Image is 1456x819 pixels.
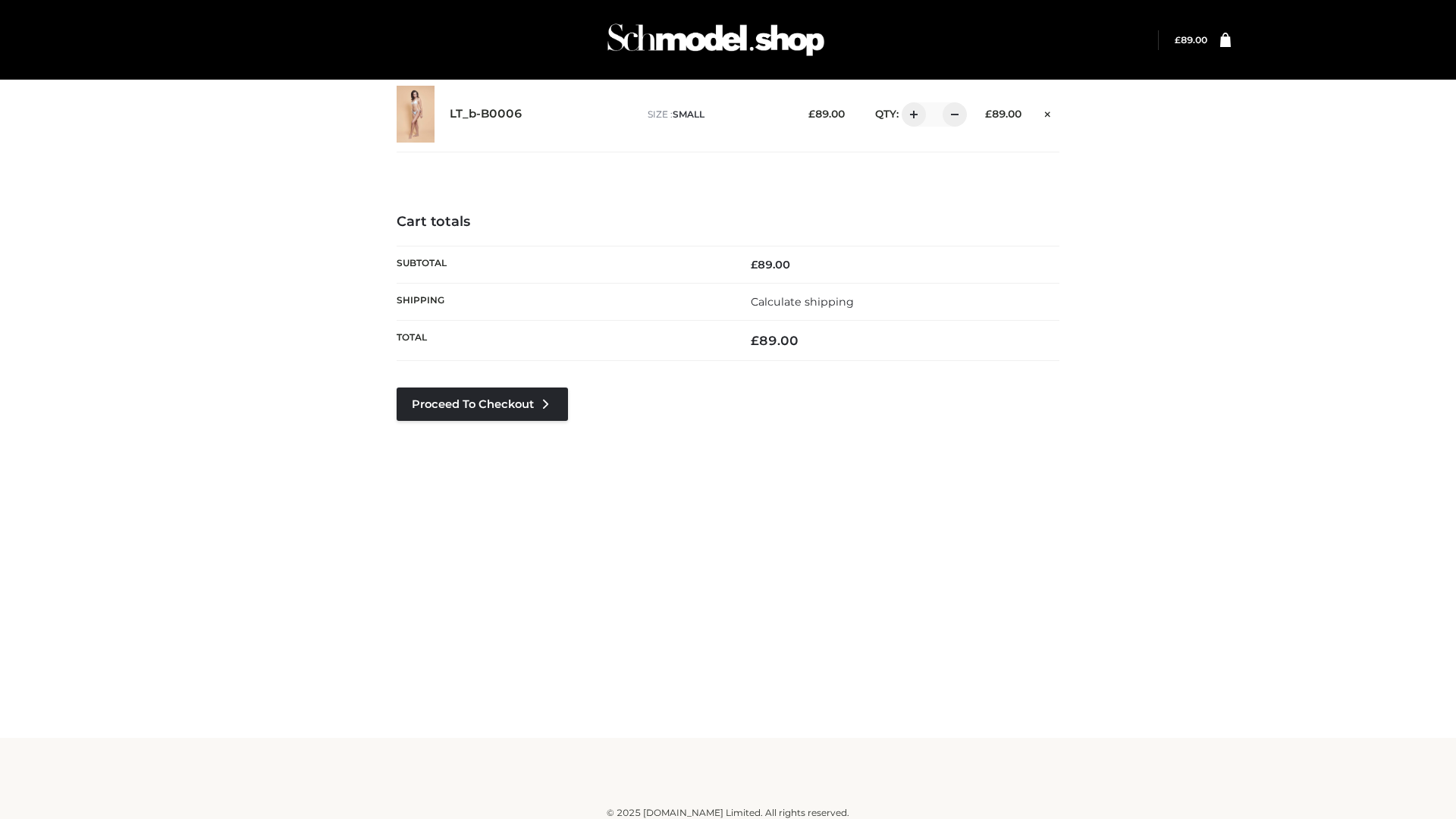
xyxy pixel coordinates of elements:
bdi: 89.00 [751,258,790,271]
span: £ [985,108,992,120]
a: LT_b-B0006 [450,107,522,121]
img: LT_b-B0006 - SMALL [397,86,435,143]
th: Shipping [397,283,728,320]
span: £ [751,333,759,348]
bdi: 89.00 [808,108,845,120]
span: £ [1175,34,1181,45]
div: QTY: [860,102,962,127]
span: £ [808,108,815,120]
a: Proceed to Checkout [397,388,568,421]
h4: Cart totals [397,214,1059,231]
span: SMALL [673,108,704,120]
th: Subtotal [397,246,728,283]
bdi: 89.00 [1175,34,1207,45]
a: £89.00 [1175,34,1207,45]
a: Remove this item [1037,102,1059,122]
bdi: 89.00 [985,108,1021,120]
p: size : [648,108,785,121]
bdi: 89.00 [751,333,799,348]
img: Schmodel Admin 964 [602,10,830,70]
th: Total [397,321,728,361]
span: £ [751,258,758,271]
a: Calculate shipping [751,295,854,309]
